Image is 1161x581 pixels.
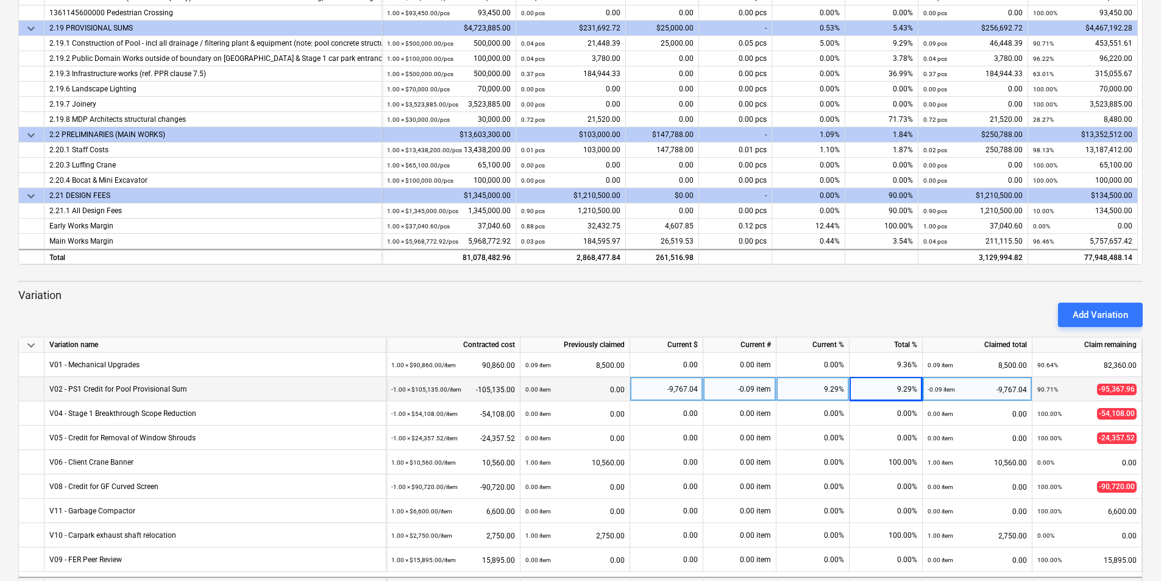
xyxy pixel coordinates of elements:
div: - [699,21,772,36]
div: 100,000.00 [1033,173,1132,188]
div: $250,788.00 [918,127,1028,143]
div: 12.44% [772,219,845,234]
small: 90.64% [1037,362,1058,368]
div: $103,000.00 [516,127,626,143]
div: 3.78% [845,51,918,66]
small: 1.00 × $70,000.00 / pcs [387,86,450,93]
div: -0.09 item [703,377,776,401]
div: 500,000.00 [387,36,511,51]
small: 0.03 pcs [521,238,545,245]
small: 90.71% [1033,40,1054,47]
div: 0.00% [772,97,845,112]
small: 1.00 item [525,459,551,466]
div: 0.00% [845,82,918,97]
div: 0.00% [772,5,845,21]
div: $1,210,500.00 [516,188,626,203]
div: 0.00 [525,474,625,499]
div: 0.00 [1033,219,1132,234]
small: 0.00 pcs [521,162,545,169]
small: 0.01 pcs [521,147,545,153]
div: $1,345,000.00 [382,188,516,203]
div: 25,000.00 [626,36,699,51]
div: Add Variation [1073,307,1128,323]
div: Current $ [630,337,703,353]
small: -1.00 × $54,108.00 / item [391,410,458,417]
span: keyboard_arrow_down [24,21,38,36]
div: 9.29% [850,377,923,401]
small: 0.00 item [525,435,551,442]
div: 0.00 [626,158,699,173]
div: 0.00% [845,5,918,21]
div: 315,055.67 [1033,66,1132,82]
small: 0.00 pcs [923,101,947,108]
div: V02 - PS1 Credit for Pool Provisional Sum [49,377,187,401]
small: 100.00% [1033,10,1057,16]
div: 10,560.00 [391,450,515,475]
div: 100,000.00 [387,51,511,66]
div: Total [44,249,382,264]
small: 0.00 item [928,410,953,417]
div: 70,000.00 [387,82,511,97]
div: 5.43% [845,21,918,36]
small: 0.00 pcs [923,162,947,169]
div: - [699,188,772,203]
small: -1.00 × $105,135.00 / item [391,386,461,393]
small: 1.00 × $5,968,772.92 / pcs [387,238,458,245]
div: 0.00% [772,51,845,66]
div: 0.00 [923,158,1023,173]
small: 1.00 × $100,000.00 / pcs [387,55,453,62]
div: 500,000.00 [387,66,511,82]
div: 0.00 [525,426,625,451]
div: 0.00 [928,474,1027,499]
small: 10.00% [1033,208,1054,214]
div: 0.00 pcs [699,203,772,219]
small: 0.09 item [928,362,953,368]
div: 13,187,412.00 [1033,143,1132,158]
div: 9.29% [776,377,850,401]
span: keyboard_arrow_down [24,128,38,143]
div: 0.00 pcs [699,234,772,249]
div: 82,360.00 [1037,353,1137,378]
div: 71.73% [845,112,918,127]
div: 10,560.00 [928,450,1027,475]
div: 0.00 [521,82,620,97]
div: 0.00 [635,426,698,450]
small: 100.00% [1033,162,1057,169]
div: 21,520.00 [521,112,620,127]
div: 0.00 pcs [699,97,772,112]
small: 63.01% [1033,71,1054,77]
span: -24,357.52 [1097,432,1137,444]
div: 0.00 [626,5,699,21]
div: 0.00 item [703,353,776,377]
div: 90.00% [845,203,918,219]
small: 0.00 pcs [521,101,545,108]
div: 2.19.1 Construction of Pool - incl all drainage / filtering plant & equipment (note: pool concret... [49,36,377,51]
small: 0.00 pcs [923,177,947,184]
div: 1,210,500.00 [923,203,1023,219]
div: 96,220.00 [1033,51,1132,66]
div: 0.00 [923,5,1023,21]
small: 0.90 pcs [923,208,947,214]
small: 0.00 item [525,410,551,417]
div: 0.00% [776,426,850,450]
div: 0.00 [923,97,1023,112]
div: 0.00 item [703,548,776,572]
div: 2.19.3 Infrastructure works (ref. PPR clause 7.5) [49,66,377,82]
div: $4,723,885.00 [382,21,516,36]
div: 100.00% [850,450,923,474]
div: Claim remaining [1032,337,1142,353]
div: 26,519.53 [626,234,699,249]
div: 0.00 item [703,450,776,474]
div: 8,500.00 [525,353,625,378]
div: 9.29% [845,36,918,51]
div: Main Works Margin [49,234,377,249]
small: 1.00 × $3,523,885.00 / pcs [387,101,458,108]
div: 0.12 pcs [699,219,772,234]
div: $147,788.00 [626,127,699,143]
small: 0.72 pcs [521,116,545,123]
div: 0.00% [776,474,850,499]
small: 0.04 pcs [923,238,947,245]
div: 65,100.00 [387,158,511,173]
small: 0.00% [1037,459,1054,466]
div: 0.00 [1037,450,1137,475]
